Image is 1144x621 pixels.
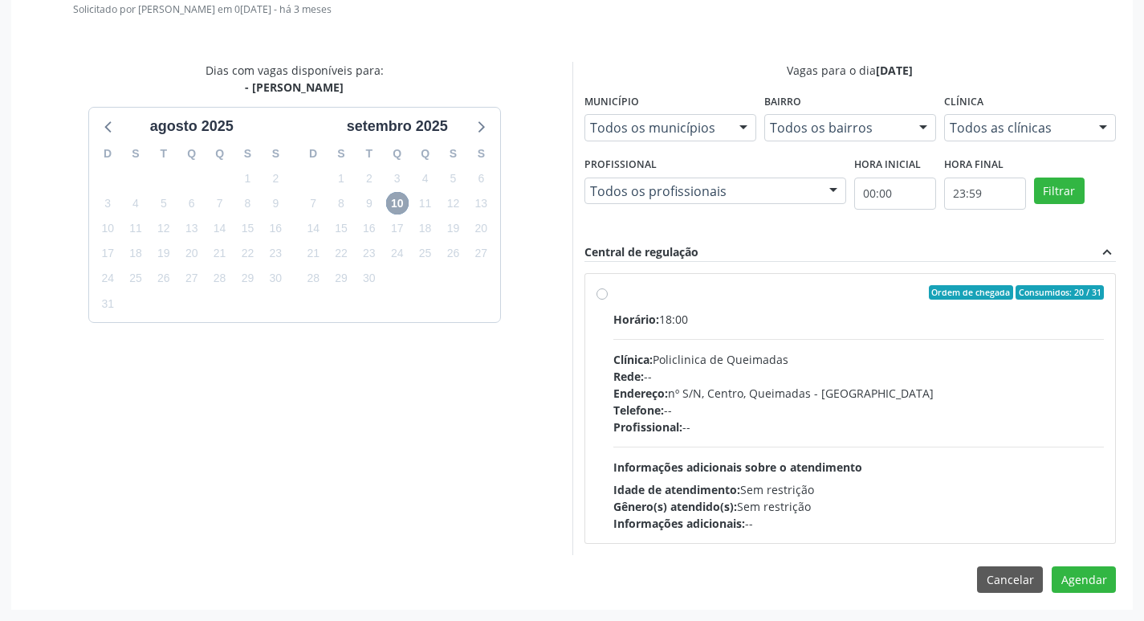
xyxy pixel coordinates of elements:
[613,419,1105,435] div: --
[1098,243,1116,261] i: expand_less
[358,243,381,265] span: terça-feira, 23 de setembro de 2025
[590,183,813,199] span: Todos os profissionais
[584,153,657,178] label: Profissional
[330,192,352,214] span: segunda-feira, 8 de setembro de 2025
[358,192,381,214] span: terça-feira, 9 de setembro de 2025
[467,141,495,166] div: S
[330,167,352,190] span: segunda-feira, 1 de setembro de 2025
[209,243,231,265] span: quinta-feira, 21 de agosto de 2025
[302,243,324,265] span: domingo, 21 de setembro de 2025
[264,192,287,214] span: sábado, 9 de agosto de 2025
[330,243,352,265] span: segunda-feira, 22 de setembro de 2025
[414,218,437,240] span: quinta-feira, 18 de setembro de 2025
[613,369,644,384] span: Rede:
[613,499,737,514] span: Gênero(s) atendido(s):
[340,116,454,137] div: setembro 2025
[330,268,352,290] span: segunda-feira, 29 de setembro de 2025
[386,243,409,265] span: quarta-feira, 24 de setembro de 2025
[355,141,383,166] div: T
[181,192,203,214] span: quarta-feira, 6 de agosto de 2025
[590,120,723,136] span: Todos os municípios
[439,141,467,166] div: S
[153,192,175,214] span: terça-feira, 5 de agosto de 2025
[584,62,1117,79] div: Vagas para o dia
[613,482,740,497] span: Idade de atendimento:
[122,141,150,166] div: S
[584,90,639,115] label: Município
[613,460,862,475] span: Informações adicionais sobre o atendimento
[414,192,437,214] span: quinta-feira, 11 de setembro de 2025
[386,218,409,240] span: quarta-feira, 17 de setembro de 2025
[177,141,206,166] div: Q
[73,2,1116,16] p: Solicitado por [PERSON_NAME] em 0[DATE] - há 3 meses
[206,62,384,96] div: Dias com vagas disponíveis para:
[264,167,287,190] span: sábado, 2 de agosto de 2025
[206,141,234,166] div: Q
[442,192,464,214] span: sexta-feira, 12 de setembro de 2025
[358,167,381,190] span: terça-feira, 2 de setembro de 2025
[613,419,682,435] span: Profissional:
[950,120,1083,136] span: Todos as clínicas
[96,292,119,315] span: domingo, 31 de agosto de 2025
[209,192,231,214] span: quinta-feira, 7 de agosto de 2025
[181,243,203,265] span: quarta-feira, 20 de agosto de 2025
[302,218,324,240] span: domingo, 14 de setembro de 2025
[613,312,659,327] span: Horário:
[470,243,492,265] span: sábado, 27 de setembro de 2025
[613,351,1105,368] div: Policlinica de Queimadas
[236,192,259,214] span: sexta-feira, 8 de agosto de 2025
[944,90,983,115] label: Clínica
[1034,178,1085,205] button: Filtrar
[302,268,324,290] span: domingo, 28 de setembro de 2025
[613,311,1105,328] div: 18:00
[944,153,1004,178] label: Hora final
[264,268,287,290] span: sábado, 30 de agosto de 2025
[613,386,668,401] span: Endereço:
[1052,566,1116,594] button: Agendar
[153,218,175,240] span: terça-feira, 12 de agosto de 2025
[414,167,437,190] span: quinta-feira, 4 de setembro de 2025
[613,516,745,531] span: Informações adicionais:
[386,192,409,214] span: quarta-feira, 10 de setembro de 2025
[236,218,259,240] span: sexta-feira, 15 de agosto de 2025
[264,218,287,240] span: sábado, 16 de agosto de 2025
[944,178,1026,210] input: Selecione o horário
[1016,285,1104,300] span: Consumidos: 20 / 31
[209,268,231,290] span: quinta-feira, 28 de agosto de 2025
[328,141,356,166] div: S
[613,402,1105,419] div: --
[358,268,381,290] span: terça-feira, 30 de setembro de 2025
[153,268,175,290] span: terça-feira, 26 de agosto de 2025
[96,268,119,290] span: domingo, 24 de agosto de 2025
[181,218,203,240] span: quarta-feira, 13 de agosto de 2025
[613,352,653,367] span: Clínica:
[613,368,1105,385] div: --
[383,141,411,166] div: Q
[209,218,231,240] span: quinta-feira, 14 de agosto de 2025
[470,192,492,214] span: sábado, 13 de setembro de 2025
[358,218,381,240] span: terça-feira, 16 de setembro de 2025
[854,178,936,210] input: Selecione o horário
[206,79,384,96] div: - [PERSON_NAME]
[613,515,1105,532] div: --
[764,90,801,115] label: Bairro
[153,243,175,265] span: terça-feira, 19 de agosto de 2025
[96,192,119,214] span: domingo, 3 de agosto de 2025
[330,218,352,240] span: segunda-feira, 15 de setembro de 2025
[386,167,409,190] span: quarta-feira, 3 de setembro de 2025
[442,167,464,190] span: sexta-feira, 5 de setembro de 2025
[124,192,147,214] span: segunda-feira, 4 de agosto de 2025
[262,141,290,166] div: S
[96,243,119,265] span: domingo, 17 de agosto de 2025
[96,218,119,240] span: domingo, 10 de agosto de 2025
[302,192,324,214] span: domingo, 7 de setembro de 2025
[144,116,240,137] div: agosto 2025
[414,243,437,265] span: quinta-feira, 25 de setembro de 2025
[770,120,903,136] span: Todos os bairros
[613,385,1105,402] div: nº S/N, Centro, Queimadas - [GEOGRAPHIC_DATA]
[124,268,147,290] span: segunda-feira, 25 de agosto de 2025
[149,141,177,166] div: T
[236,167,259,190] span: sexta-feira, 1 de agosto de 2025
[181,268,203,290] span: quarta-feira, 27 de agosto de 2025
[977,566,1043,594] button: Cancelar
